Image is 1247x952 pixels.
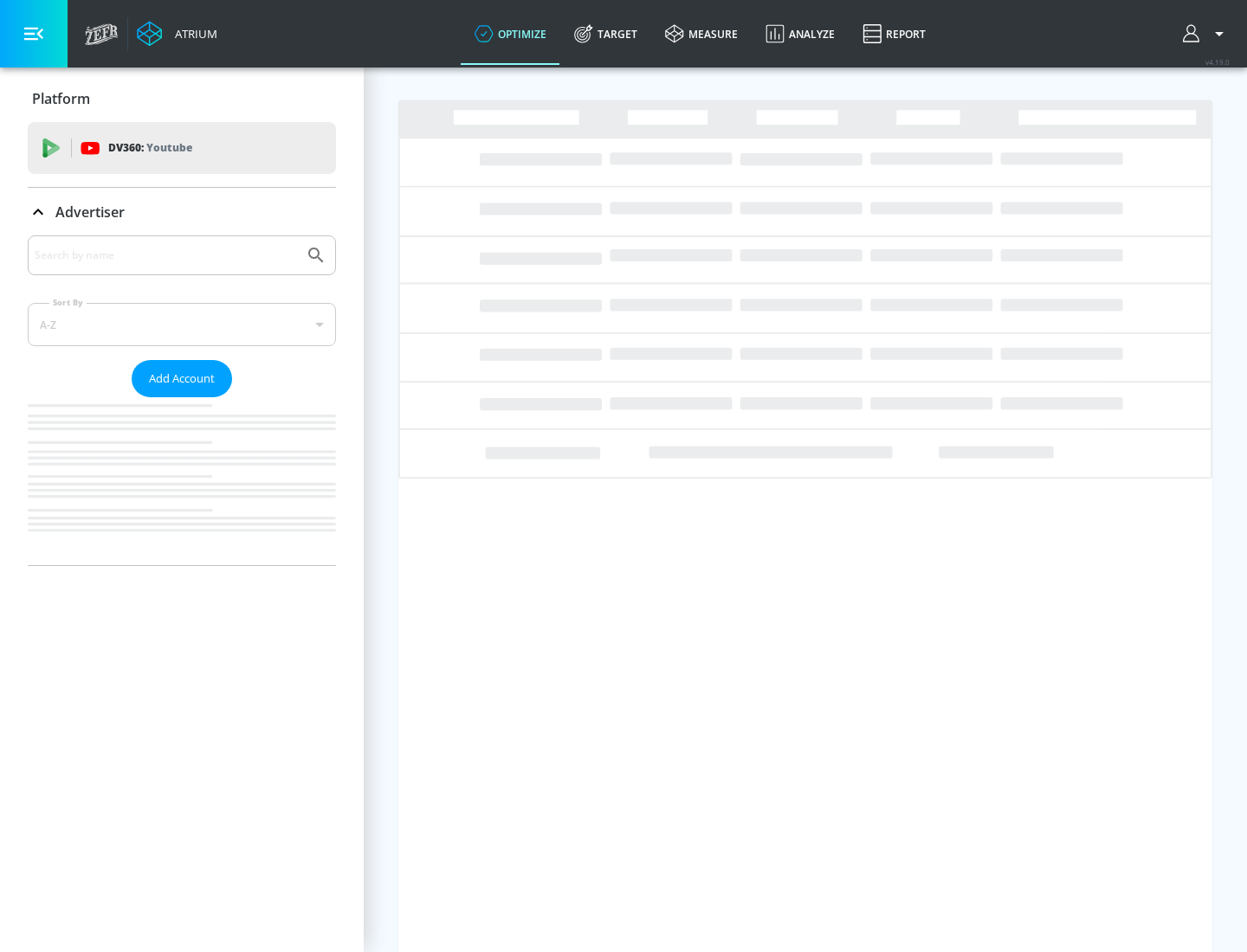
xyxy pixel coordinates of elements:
span: Add Account [149,369,215,389]
div: Advertiser [28,188,336,236]
p: Platform [32,89,90,108]
a: measure [651,3,752,65]
a: Report [849,3,940,65]
button: Add Account [132,360,232,397]
a: Atrium [137,21,217,47]
div: Advertiser [28,235,336,565]
p: DV360: [108,138,192,158]
div: Platform [28,74,336,123]
span: v 4.19.0 [1205,57,1230,67]
a: optimize [461,3,560,65]
input: Search by name [35,244,297,267]
div: DV360: Youtube [28,122,336,174]
nav: list of Advertiser [28,397,336,565]
div: Atrium [168,26,217,42]
a: Target [560,3,651,65]
div: A-Z [28,303,336,346]
p: Youtube [146,138,192,157]
label: Sort By [49,297,87,308]
p: Advertiser [55,203,125,222]
a: Analyze [752,3,849,65]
